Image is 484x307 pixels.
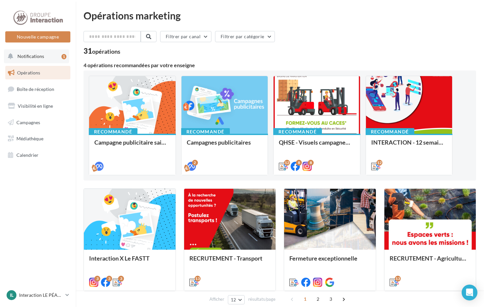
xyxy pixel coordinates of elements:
p: Interaction LE PÉAGE DE ROUSSILLON [19,292,63,298]
div: 12 [376,160,382,166]
div: Campagne publicitaire saisonniers [94,139,170,152]
button: Filtrer par catégorie [215,31,275,42]
div: 2 [192,160,198,166]
div: 12 [284,160,290,166]
span: résultats/page [248,296,276,302]
div: RECRUTEMENT - Agriculture / Espaces verts [390,255,471,268]
div: 8 [296,160,302,166]
span: Boîte de réception [17,86,54,92]
span: Afficher [209,296,224,302]
div: 13 [195,276,201,282]
div: Open Intercom Messenger [462,285,477,300]
span: Médiathèque [16,136,43,141]
div: 31 [84,47,120,55]
button: 12 [228,295,245,304]
span: Calendrier [16,152,38,158]
div: Recommandé [89,128,137,135]
div: INTERACTION - 12 semaines de publication [371,139,447,152]
a: Boîte de réception [4,82,72,96]
div: Fermeture exceptionnelle [289,255,371,268]
div: 3 [94,276,100,282]
div: 3 [106,276,112,282]
span: Visibilité en ligne [18,103,53,109]
span: 1 [300,294,310,304]
div: 1 [61,54,66,59]
div: 13 [395,276,401,282]
div: Recommandé [181,128,230,135]
span: 12 [231,297,236,302]
span: IL [10,292,13,298]
div: Interaction X Le FASTT [89,255,170,268]
div: RECRUTEMENT - Transport [189,255,271,268]
div: Campagnes publicitaires [187,139,263,152]
span: 3 [326,294,336,304]
div: 3 [118,276,124,282]
div: Opérations marketing [84,11,476,20]
div: 4 opérations recommandées par votre enseigne [84,63,476,68]
div: Recommandé [273,128,322,135]
a: IL Interaction LE PÉAGE DE ROUSSILLON [5,289,70,301]
a: Calendrier [4,148,72,162]
span: Opérations [17,70,40,75]
div: opérations [92,48,120,54]
a: Visibilité en ligne [4,99,72,113]
a: Médiathèque [4,132,72,146]
a: Opérations [4,66,72,80]
button: Filtrer par canal [160,31,211,42]
span: 2 [313,294,323,304]
button: Nouvelle campagne [5,31,70,42]
button: Notifications 1 [4,49,69,63]
a: Campagnes [4,116,72,129]
div: Recommandé [366,128,414,135]
span: Campagnes [16,119,40,125]
div: 8 [308,160,314,166]
span: Notifications [17,53,44,59]
div: QHSE - Visuels campagnes siège [279,139,355,152]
